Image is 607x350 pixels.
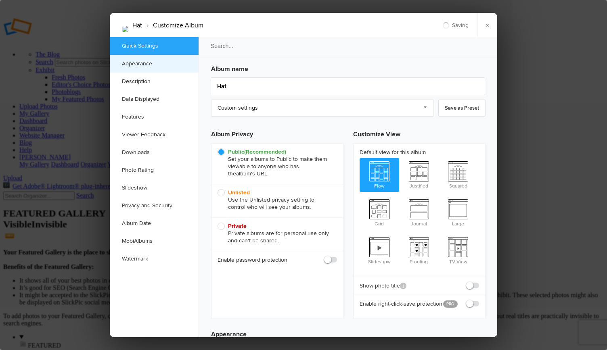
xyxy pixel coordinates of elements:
[110,215,199,232] a: Album Date
[110,90,199,108] a: Data Displayed
[360,234,399,266] span: Slideshow
[211,323,486,339] h3: Appearance
[360,282,406,290] b: Show photo title
[218,189,333,211] span: Use the Unlisted privacy setting to control who will see your albums.
[228,223,247,229] b: Private
[353,123,486,143] h3: Customize View
[360,148,479,156] b: Default view for this album
[110,197,199,215] a: Privacy and Security
[110,55,199,73] a: Appearance
[110,179,199,197] a: Slideshow
[399,158,439,190] span: Justified
[236,170,268,177] span: album's URL.
[360,300,437,308] b: Enable right-click-save protection
[211,61,486,74] h3: Album name
[438,158,478,190] span: Squared
[110,232,199,250] a: MobiAlbums
[211,123,343,143] h3: Album Privacy
[110,73,199,90] a: Description
[132,19,142,32] li: Hat
[438,196,478,228] span: Large
[142,19,203,32] li: Customize Album
[218,256,287,264] b: Enable password protection
[477,13,497,37] a: ×
[443,300,458,308] a: PRO
[211,100,433,117] a: Custom settings
[218,223,333,244] span: Private albums are for personal use only and can't be shared.
[438,100,486,117] a: Save as Preset
[228,148,286,155] b: Public
[360,196,399,228] span: Grid
[360,158,399,190] span: Flow
[110,250,199,268] a: Watermark
[399,234,439,266] span: Proofing
[110,126,199,144] a: Viewer Feedback
[399,196,439,228] span: Journal
[110,161,199,179] a: Photo Rating
[198,37,498,55] input: Search...
[110,144,199,161] a: Downloads
[228,189,250,196] b: Unlisted
[110,37,199,55] a: Quick Settings
[122,26,128,32] img: IMG_9949.jpg
[218,148,333,177] span: Set your albums to Public to make them viewable to anyone who has the
[438,234,478,266] span: TV View
[244,148,286,155] i: (Recommended)
[110,108,199,126] a: Features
